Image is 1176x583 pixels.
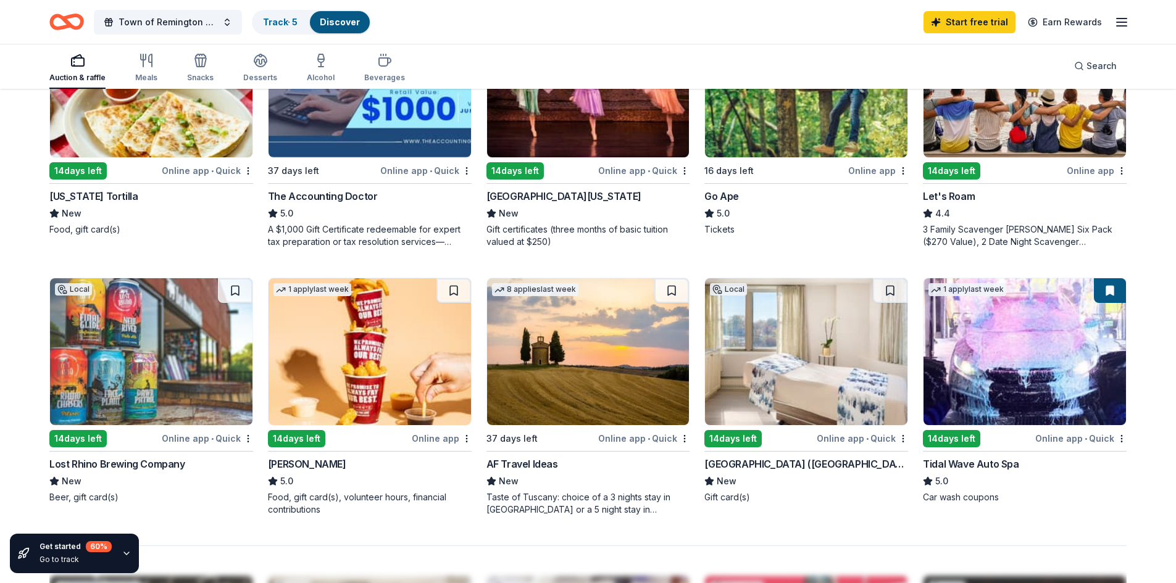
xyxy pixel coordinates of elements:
[86,541,112,552] div: 60 %
[49,491,253,503] div: Beer, gift card(s)
[486,431,538,446] div: 37 days left
[55,283,92,296] div: Local
[492,283,578,296] div: 8 applies last week
[49,10,253,236] a: Image for California Tortilla14days leftOnline app•Quick[US_STATE] TortillaNewFood, gift card(s)
[704,189,739,204] div: Go Ape
[40,555,112,564] div: Go to track
[704,163,754,178] div: 16 days left
[924,278,1126,425] img: Image for Tidal Wave Auto Spa
[380,163,472,178] div: Online app Quick
[268,278,472,516] a: Image for Sheetz1 applylast week14days leftOnline app[PERSON_NAME]5.0Food, gift card(s), voluntee...
[430,166,432,176] span: •
[268,163,319,178] div: 37 days left
[273,283,351,296] div: 1 apply last week
[487,278,690,425] img: Image for AF Travel Ideas
[923,430,980,447] div: 14 days left
[923,189,975,204] div: Let's Roam
[935,206,950,221] span: 4.4
[50,278,252,425] img: Image for Lost Rhino Brewing Company
[187,48,214,89] button: Snacks
[40,541,112,552] div: Get started
[648,166,650,176] span: •
[704,430,762,447] div: 14 days left
[848,163,908,178] div: Online app
[162,431,253,446] div: Online app Quick
[135,48,157,89] button: Meals
[923,223,1127,248] div: 3 Family Scavenger [PERSON_NAME] Six Pack ($270 Value), 2 Date Night Scavenger [PERSON_NAME] Two ...
[94,10,242,35] button: Town of Remington Car Show
[62,206,81,221] span: New
[817,431,908,446] div: Online app Quick
[211,166,214,176] span: •
[923,457,1019,471] div: Tidal Wave Auto Spa
[704,457,908,471] div: [GEOGRAPHIC_DATA] ([GEOGRAPHIC_DATA])
[935,474,948,489] span: 5.0
[923,278,1127,503] a: Image for Tidal Wave Auto Spa1 applylast week14days leftOnline app•QuickTidal Wave Auto Spa5.0Car...
[704,10,908,236] a: Image for Go Ape2 applieslast week16 days leftOnline appGo Ape5.0Tickets
[486,189,641,204] div: [GEOGRAPHIC_DATA][US_STATE]
[162,163,253,178] div: Online app Quick
[648,434,650,444] span: •
[866,434,869,444] span: •
[269,278,471,425] img: Image for Sheetz
[1086,59,1117,73] span: Search
[598,163,690,178] div: Online app Quick
[928,283,1006,296] div: 1 apply last week
[924,11,1015,33] a: Start free trial
[49,162,107,180] div: 14 days left
[49,223,253,236] div: Food, gift card(s)
[119,15,217,30] span: Town of Remington Car Show
[486,491,690,516] div: Taste of Tuscany: choice of a 3 nights stay in [GEOGRAPHIC_DATA] or a 5 night stay in [GEOGRAPHIC...
[704,223,908,236] div: Tickets
[923,491,1127,503] div: Car wash coupons
[307,48,335,89] button: Alcohol
[49,457,185,471] div: Lost Rhino Brewing Company
[49,7,84,36] a: Home
[486,278,690,516] a: Image for AF Travel Ideas8 applieslast week37 days leftOnline app•QuickAF Travel IdeasNewTaste of...
[923,162,980,180] div: 14 days left
[717,206,730,221] span: 5.0
[49,430,107,447] div: 14 days left
[268,430,325,447] div: 14 days left
[49,278,253,503] a: Image for Lost Rhino Brewing CompanyLocal14days leftOnline app•QuickLost Rhino Brewing CompanyNew...
[268,10,472,248] a: Image for The Accounting DoctorTop rated16 applieslast week37 days leftOnline app•QuickThe Accoun...
[499,474,519,489] span: New
[704,491,908,503] div: Gift card(s)
[710,283,747,296] div: Local
[268,491,472,516] div: Food, gift card(s), volunteer hours, financial contributions
[364,48,405,89] button: Beverages
[1035,431,1127,446] div: Online app Quick
[268,189,378,204] div: The Accounting Doctor
[486,223,690,248] div: Gift certificates (three months of basic tuition valued at $250)
[486,10,690,248] a: Image for Greater Washington Dance CenterLocal14days leftOnline app•Quick[GEOGRAPHIC_DATA][US_STA...
[486,457,558,471] div: AF Travel Ideas
[598,431,690,446] div: Online app Quick
[268,223,472,248] div: A $1,000 Gift Certificate redeemable for expert tax preparation or tax resolution services—recipi...
[1020,11,1109,33] a: Earn Rewards
[320,17,360,27] a: Discover
[705,278,907,425] img: Image for Salamander Resort (Middleburg)
[280,474,293,489] span: 5.0
[135,73,157,83] div: Meals
[49,189,138,204] div: [US_STATE] Tortilla
[1064,54,1127,78] button: Search
[187,73,214,83] div: Snacks
[49,73,106,83] div: Auction & raffle
[704,278,908,503] a: Image for Salamander Resort (Middleburg)Local14days leftOnline app•Quick[GEOGRAPHIC_DATA] ([GEOGR...
[1085,434,1087,444] span: •
[499,206,519,221] span: New
[49,48,106,89] button: Auction & raffle
[1067,163,1127,178] div: Online app
[923,10,1127,248] a: Image for Let's Roam3 applieslast week14days leftOnline appLet's Roam4.43 Family Scavenger [PERSO...
[268,457,346,471] div: [PERSON_NAME]
[717,474,736,489] span: New
[252,10,371,35] button: Track· 5Discover
[307,73,335,83] div: Alcohol
[364,73,405,83] div: Beverages
[243,73,277,83] div: Desserts
[486,162,544,180] div: 14 days left
[263,17,298,27] a: Track· 5
[280,206,293,221] span: 5.0
[412,431,472,446] div: Online app
[211,434,214,444] span: •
